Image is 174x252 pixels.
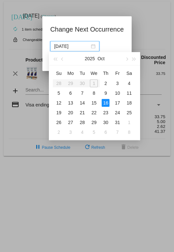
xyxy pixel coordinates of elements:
[102,119,109,126] div: 30
[78,128,86,136] div: 4
[123,98,135,108] td: 10/18/2025
[90,128,98,136] div: 5
[90,99,98,107] div: 15
[53,68,65,78] th: Sun
[50,24,124,35] h1: Change Next Occurrence
[78,109,86,117] div: 21
[88,127,100,137] td: 11/5/2025
[123,118,135,127] td: 11/1/2025
[65,127,76,137] td: 11/3/2025
[51,52,59,65] button: Last year (Control + left)
[59,52,66,65] button: Previous month (PageUp)
[66,109,74,117] div: 20
[111,68,123,78] th: Fri
[97,52,105,65] button: Oct
[125,109,133,117] div: 25
[111,78,123,88] td: 10/3/2025
[78,99,86,107] div: 14
[85,52,95,65] button: 2025
[113,109,121,117] div: 24
[102,128,109,136] div: 6
[53,108,65,118] td: 10/19/2025
[111,98,123,108] td: 10/17/2025
[113,89,121,97] div: 10
[76,68,88,78] th: Tue
[88,98,100,108] td: 10/15/2025
[113,99,121,107] div: 17
[54,43,90,50] input: Select date
[66,99,74,107] div: 13
[102,109,109,117] div: 23
[76,88,88,98] td: 10/7/2025
[130,52,138,65] button: Next year (Control + right)
[125,79,133,87] div: 4
[76,108,88,118] td: 10/21/2025
[123,52,130,65] button: Next month (PageDown)
[100,88,111,98] td: 10/9/2025
[100,127,111,137] td: 11/6/2025
[55,128,63,136] div: 2
[100,118,111,127] td: 10/30/2025
[125,128,133,136] div: 8
[66,119,74,126] div: 27
[53,98,65,108] td: 10/12/2025
[123,127,135,137] td: 11/8/2025
[53,118,65,127] td: 10/26/2025
[123,68,135,78] th: Sat
[88,68,100,78] th: Wed
[125,99,133,107] div: 18
[55,119,63,126] div: 26
[90,109,98,117] div: 22
[76,98,88,108] td: 10/14/2025
[113,79,121,87] div: 3
[100,68,111,78] th: Thu
[123,88,135,98] td: 10/11/2025
[65,118,76,127] td: 10/27/2025
[123,108,135,118] td: 10/25/2025
[55,109,63,117] div: 19
[111,127,123,137] td: 11/7/2025
[66,128,74,136] div: 3
[90,89,98,97] div: 8
[76,127,88,137] td: 11/4/2025
[113,119,121,126] div: 31
[88,118,100,127] td: 10/29/2025
[76,118,88,127] td: 10/28/2025
[88,108,100,118] td: 10/22/2025
[100,98,111,108] td: 10/16/2025
[123,78,135,88] td: 10/4/2025
[102,89,109,97] div: 9
[125,119,133,126] div: 1
[102,99,109,107] div: 16
[65,98,76,108] td: 10/13/2025
[111,108,123,118] td: 10/24/2025
[78,89,86,97] div: 7
[65,88,76,98] td: 10/6/2025
[90,119,98,126] div: 29
[65,108,76,118] td: 10/20/2025
[78,119,86,126] div: 28
[113,128,121,136] div: 7
[88,88,100,98] td: 10/8/2025
[66,89,74,97] div: 6
[100,108,111,118] td: 10/23/2025
[111,88,123,98] td: 10/10/2025
[53,127,65,137] td: 11/2/2025
[55,99,63,107] div: 12
[100,78,111,88] td: 10/2/2025
[55,89,63,97] div: 5
[111,118,123,127] td: 10/31/2025
[65,68,76,78] th: Mon
[53,88,65,98] td: 10/5/2025
[125,89,133,97] div: 11
[102,79,109,87] div: 2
